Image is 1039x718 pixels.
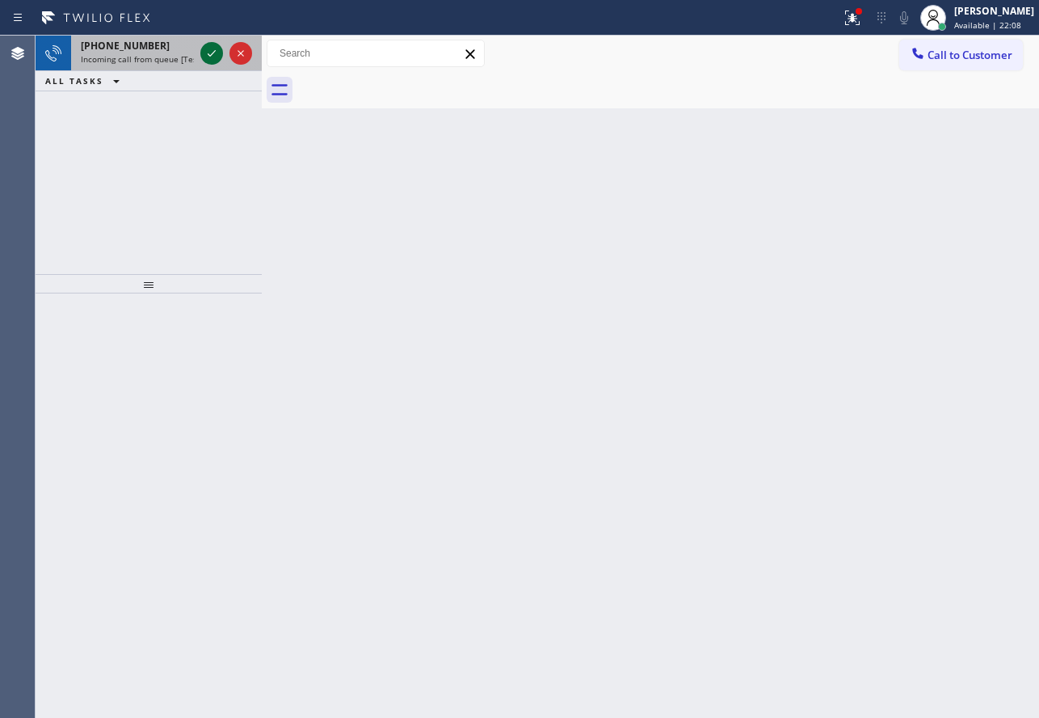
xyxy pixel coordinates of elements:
[45,75,103,87] span: ALL TASKS
[928,48,1012,62] span: Call to Customer
[36,71,136,91] button: ALL TASKS
[954,19,1021,31] span: Available | 22:08
[954,4,1034,18] div: [PERSON_NAME]
[899,40,1023,70] button: Call to Customer
[893,6,915,29] button: Mute
[81,39,170,53] span: [PHONE_NUMBER]
[229,42,252,65] button: Reject
[81,53,215,65] span: Incoming call from queue [Test] All
[200,42,223,65] button: Accept
[267,40,484,66] input: Search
